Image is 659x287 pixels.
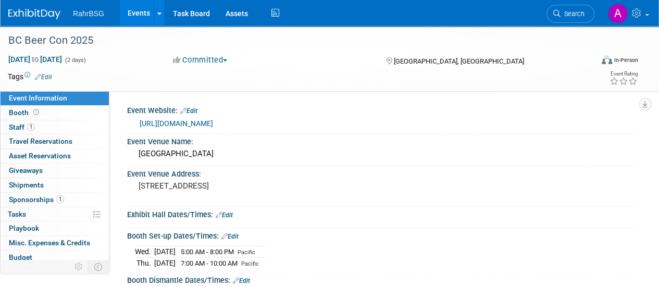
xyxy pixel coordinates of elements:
[127,166,638,179] div: Event Venue Address:
[1,193,109,207] a: Sponsorships1
[1,236,109,250] a: Misc. Expenses & Credits
[140,119,213,128] a: [URL][DOMAIN_NAME]
[602,56,612,64] img: Format-Inperson.png
[181,248,234,256] span: 5:00 AM - 8:00 PM
[135,146,630,162] div: [GEOGRAPHIC_DATA]
[221,233,239,240] a: Edit
[127,134,638,147] div: Event Venue Name:
[241,260,259,267] span: Pacific
[561,10,585,18] span: Search
[70,260,88,273] td: Personalize Event Tab Strip
[127,103,638,116] div: Event Website:
[1,178,109,192] a: Shipments
[8,210,26,218] span: Tasks
[9,152,71,160] span: Asset Reservations
[127,228,638,242] div: Booth Set-up Dates/Times:
[27,123,35,131] span: 1
[1,221,109,235] a: Playbook
[154,257,176,268] td: [DATE]
[1,120,109,134] a: Staff1
[139,181,329,191] pre: [STREET_ADDRESS]
[9,239,90,247] span: Misc. Expenses & Credits
[8,55,63,64] span: [DATE] [DATE]
[1,164,109,178] a: Giveaways
[8,71,52,82] td: Tags
[1,91,109,105] a: Event Information
[393,57,524,65] span: [GEOGRAPHIC_DATA], [GEOGRAPHIC_DATA]
[127,272,638,286] div: Booth Dismantle Dates/Times:
[154,246,176,257] td: [DATE]
[181,259,238,267] span: 7:00 AM - 10:00 AM
[1,207,109,221] a: Tasks
[8,9,60,19] img: ExhibitDay
[9,137,72,145] span: Travel Reservations
[135,257,154,268] td: Thu.
[135,246,154,257] td: Wed.
[30,55,40,64] span: to
[1,149,109,163] a: Asset Reservations
[35,73,52,81] a: Edit
[9,108,41,117] span: Booth
[608,4,628,23] img: Ashley Grotewold
[127,207,638,220] div: Exhibit Hall Dates/Times:
[1,106,109,120] a: Booth
[546,54,638,70] div: Event Format
[238,249,255,256] span: Pacific
[9,253,32,261] span: Budget
[88,260,109,273] td: Toggle Event Tabs
[216,211,233,219] a: Edit
[610,71,638,77] div: Event Rating
[9,181,44,189] span: Shipments
[614,56,638,64] div: In-Person
[73,9,104,18] span: RahrBSG
[9,94,67,102] span: Event Information
[169,55,231,66] button: Committed
[233,277,250,284] a: Edit
[9,224,39,232] span: Playbook
[56,195,64,203] span: 1
[9,195,64,204] span: Sponsorships
[9,166,43,174] span: Giveaways
[64,57,86,64] span: (2 days)
[5,31,585,50] div: BC Beer Con 2025
[1,134,109,148] a: Travel Reservations
[9,123,35,131] span: Staff
[1,251,109,265] a: Budget
[31,108,41,116] span: Booth not reserved yet
[180,107,197,115] a: Edit
[546,5,594,23] a: Search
